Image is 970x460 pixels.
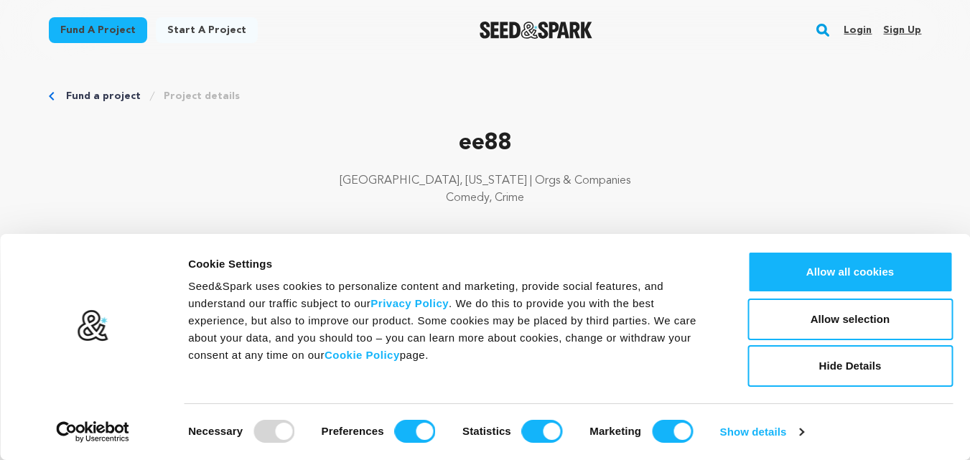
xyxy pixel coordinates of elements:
button: Allow selection [747,299,953,340]
a: Sign up [883,19,921,42]
a: Privacy Policy [370,297,449,309]
a: Usercentrics Cookiebot - opens in a new window [30,421,156,443]
strong: Statistics [462,425,511,437]
button: Allow all cookies [747,251,953,293]
p: ee88 [49,126,922,161]
a: Start a project [156,17,258,43]
a: Fund a project [49,17,147,43]
a: Login [844,19,872,42]
p: [GEOGRAPHIC_DATA], [US_STATE] | Orgs & Companies [49,172,922,189]
legend: Consent Selection [187,414,188,415]
a: Project details [164,89,240,103]
div: Breadcrumb [49,89,922,103]
a: Seed&Spark Homepage [480,22,592,39]
a: Cookie Policy [325,349,400,361]
p: Comedy, Crime [49,189,922,207]
strong: Preferences [322,425,384,437]
img: Seed&Spark Logo Dark Mode [480,22,592,39]
div: Seed&Spark uses cookies to personalize content and marketing, provide social features, and unders... [188,278,715,364]
img: logo [77,309,109,342]
a: Fund a project [66,89,141,103]
strong: Marketing [589,425,641,437]
strong: Necessary [188,425,243,437]
div: Cookie Settings [188,255,715,273]
button: Hide Details [747,345,953,387]
a: Show details [720,421,803,443]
